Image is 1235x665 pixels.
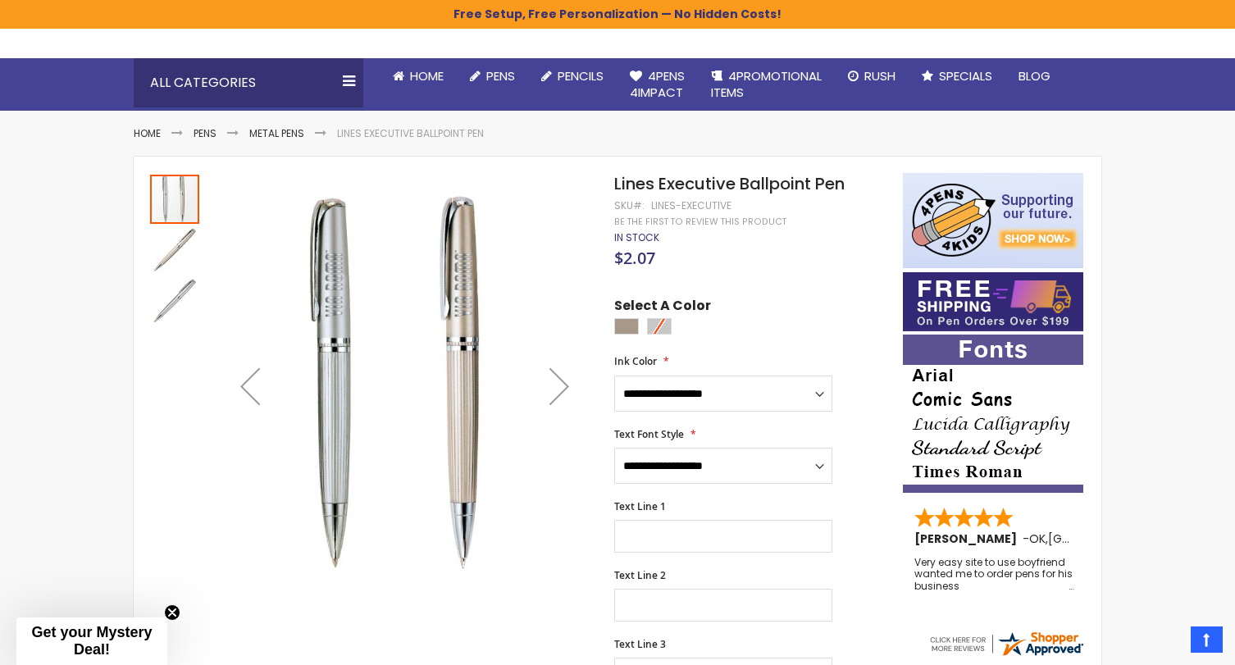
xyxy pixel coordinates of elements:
div: Availability [614,231,659,244]
img: Free shipping on orders over $199 [903,272,1083,331]
img: font-personalization-examples [903,335,1083,493]
span: Specials [939,67,992,84]
span: Text Line 2 [614,568,666,582]
a: Rush [835,58,909,94]
a: Blog [1005,58,1064,94]
span: 4Pens 4impact [630,67,685,101]
a: Pens [194,126,216,140]
span: In stock [614,230,659,244]
li: Lines Executive Ballpoint Pen [337,127,484,140]
a: Be the first to review this product [614,216,786,228]
iframe: Google Customer Reviews [1100,621,1235,665]
span: [GEOGRAPHIC_DATA] [1048,531,1169,547]
span: Pencils [558,67,604,84]
img: Lines Executive Ballpoint Pen [217,197,592,572]
span: Rush [864,67,895,84]
span: Get your Mystery Deal! [31,624,152,658]
a: Home [380,58,457,94]
div: Very easy site to use boyfriend wanted me to order pens for his business [914,557,1073,592]
div: All Categories [134,58,363,107]
a: Pencils [528,58,617,94]
span: Text Line 1 [614,499,666,513]
a: Home [134,126,161,140]
span: [PERSON_NAME] [914,531,1023,547]
a: 4Pens4impact [617,58,698,112]
img: 4pens.com widget logo [927,629,1085,658]
div: Next [526,173,592,599]
span: Pens [486,67,515,84]
div: Previous [217,173,283,599]
strong: SKU [614,198,645,212]
div: Lines-Executive [651,199,731,212]
span: OK [1029,531,1046,547]
span: $2.07 [614,247,655,269]
img: Lines Executive Ballpoint Pen [150,276,199,326]
span: Lines Executive Ballpoint Pen [614,172,845,195]
div: Get your Mystery Deal!Close teaser [16,617,167,665]
div: Nickel [614,318,639,335]
img: Lines Executive Ballpoint Pen [150,225,199,275]
span: Blog [1019,67,1050,84]
span: - , [1023,531,1169,547]
a: Specials [909,58,1005,94]
a: Metal Pens [249,126,304,140]
div: Lines Executive Ballpoint Pen [150,275,199,326]
button: Close teaser [164,604,180,621]
span: Select A Color [614,297,711,319]
span: 4PROMOTIONAL ITEMS [711,67,822,101]
span: Text Line 3 [614,637,666,651]
span: Ink Color [614,354,657,368]
div: Lines Executive Ballpoint Pen [150,173,201,224]
span: Home [410,67,444,84]
div: Lines Executive Ballpoint Pen [150,224,201,275]
span: Text Font Style [614,427,684,441]
a: Pens [457,58,528,94]
a: 4pens.com certificate URL [927,648,1085,662]
a: 4PROMOTIONALITEMS [698,58,835,112]
img: 4pens 4 kids [903,173,1083,268]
